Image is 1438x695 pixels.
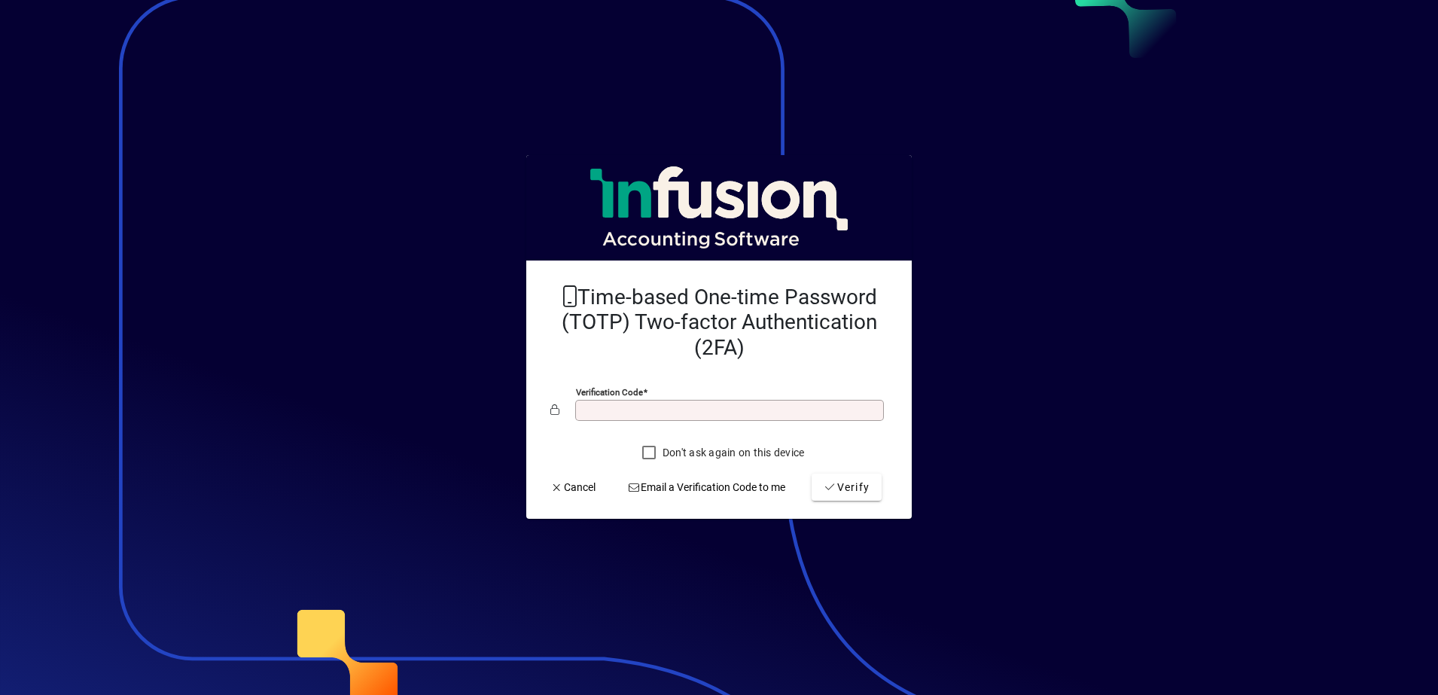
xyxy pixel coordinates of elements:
span: Cancel [550,480,596,495]
span: Verify [824,480,870,495]
mat-label: Verification code [576,387,643,398]
label: Don't ask again on this device [660,445,805,460]
button: Email a Verification Code to me [622,474,792,501]
button: Cancel [544,474,602,501]
span: Email a Verification Code to me [628,480,786,495]
h2: Time-based One-time Password (TOTP) Two-factor Authentication (2FA) [550,285,888,361]
button: Verify [812,474,882,501]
